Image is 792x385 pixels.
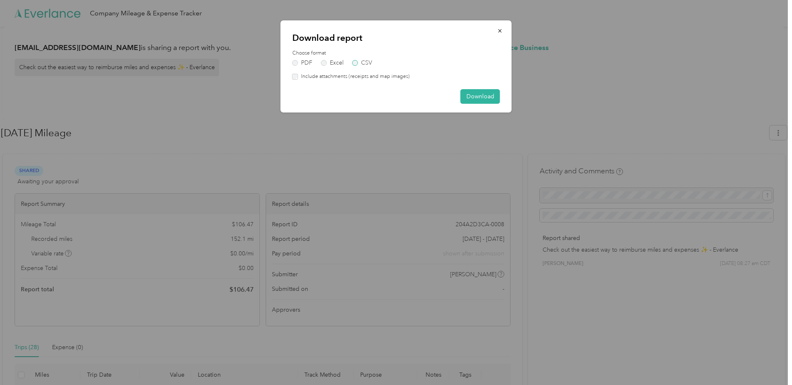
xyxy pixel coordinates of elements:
[461,89,500,104] button: Download
[352,60,372,66] label: CSV
[298,73,410,80] label: Include attachments (receipts and map images)
[292,60,312,66] label: PDF
[292,50,500,57] label: Choose format
[321,60,344,66] label: Excel
[292,32,500,44] p: Download report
